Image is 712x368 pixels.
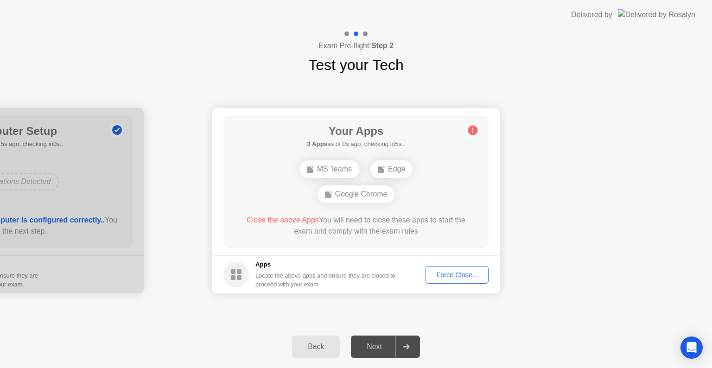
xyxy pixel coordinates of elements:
div: Edge [370,160,413,178]
h1: Your Apps [307,123,405,140]
h4: Exam Pre-flight: [318,40,394,51]
span: Close the above Apps [247,216,319,224]
div: Back [295,343,337,351]
h5: as of 0s ago, checking in5s.. [307,140,405,149]
button: Back [292,336,340,358]
h1: Test your Tech [308,54,404,76]
b: 3 Apps [307,140,327,147]
div: Locate the above apps and ensure they are closed to proceed with your exam. [255,271,396,289]
div: Force Close... [429,271,485,279]
div: MS Teams [299,160,359,178]
img: Delivered by Rosalyn [618,9,695,20]
div: You will need to close these apps to start the exam and comply with the exam rules [237,215,476,237]
h5: Apps [255,260,396,269]
button: Force Close... [426,266,489,284]
button: Next [351,336,420,358]
div: Delivered by [571,9,612,20]
div: Open Intercom Messenger [680,336,703,359]
b: Step 2 [371,42,394,50]
div: Next [354,343,395,351]
div: Google Chrome [318,185,395,203]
